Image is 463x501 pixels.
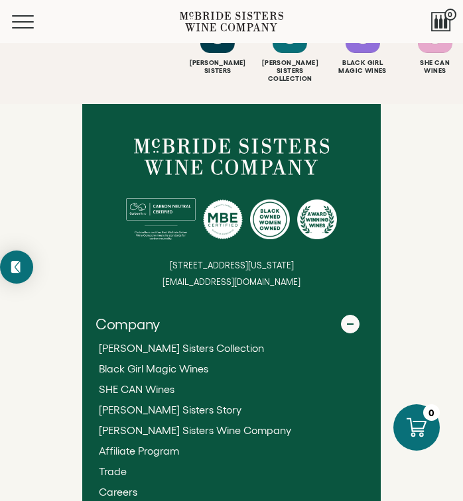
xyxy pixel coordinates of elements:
a: Trade [99,465,364,478]
span: SHE CAN Wines [99,383,174,395]
small: [EMAIL_ADDRESS][DOMAIN_NAME] [163,277,300,287]
span: Careers [99,486,137,498]
a: McBride Sisters Wine Company [134,139,330,176]
span: Black Girl Magic Wines [99,362,208,374]
a: Careers [99,485,364,499]
a: SHE CAN Wines [99,382,364,396]
div: [PERSON_NAME] Sisters Collection [255,59,324,83]
span: 0 [444,9,456,21]
a: McBride Sisters Wine Company [99,423,364,437]
a: Follow Black Girl Magic Wines on Instagram Black GirlMagic Wines [328,19,397,75]
span: Affiliate Program [99,445,179,457]
a: Follow McBride Sisters on Instagram [PERSON_NAME]Sisters [183,19,252,75]
a: McBride Sisters Collection [99,341,364,355]
button: Mobile Menu Trigger [12,15,60,28]
span: [PERSON_NAME] Sisters Wine Company [99,424,291,436]
div: Black Girl Magic Wines [328,59,397,75]
a: Black Girl Magic Wines [99,362,364,376]
a: Company [96,307,367,341]
a: Affiliate Program [99,444,364,458]
a: Follow McBride Sisters Collection on Instagram [PERSON_NAME] SistersCollection [255,19,324,83]
span: Trade [99,465,127,477]
span: [PERSON_NAME] Sisters Collection [99,342,264,354]
a: McBride Sisters Story [99,403,364,417]
div: 0 [423,404,440,421]
div: [PERSON_NAME] Sisters [183,59,252,75]
span: [PERSON_NAME] Sisters Story [99,404,241,416]
small: [STREET_ADDRESS][US_STATE] [170,260,294,270]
